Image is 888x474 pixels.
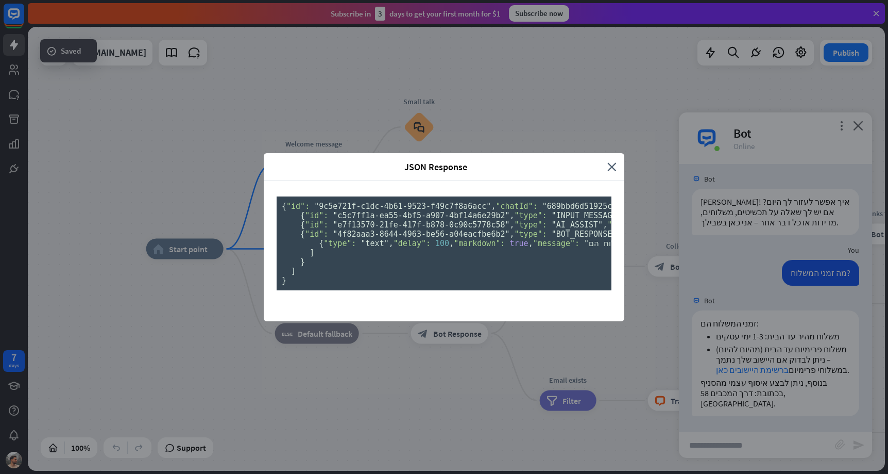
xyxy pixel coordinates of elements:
span: "689bbd6d51925c000707523d" [542,202,663,211]
span: "message": [533,239,579,248]
span: "id": [305,230,328,239]
span: "delay": [394,239,431,248]
span: "id": [305,220,328,230]
span: "chatId": [496,202,537,211]
span: "id": [286,202,310,211]
i: close [607,161,617,173]
span: "markdown": [454,239,505,248]
span: "type": [515,220,547,230]
span: "SOURCE": [607,220,649,230]
button: Open LiveChat chat widget [8,4,39,35]
pre: { , , , , , , , {}, [ , , ], [ { , , }, { , , }, { , , [ { , , , } ] } ] } [277,197,611,290]
span: "e7f13570-21fe-417f-b878-0c90c5778c58" [333,220,509,230]
span: JSON Response [271,161,600,173]
span: "9c5e721f-c1dc-4b61-9523-f49c7f8a6acc" [314,202,491,211]
span: "type": [515,211,547,220]
span: "AI_ASSIST" [552,220,603,230]
span: "c5c7ff1a-ea55-4bf5-a907-4bf14a6e29b2" [333,211,509,220]
span: "4f82aaa3-8644-4963-be56-a04eacfbe6b2" [333,230,509,239]
span: true [510,239,528,248]
span: 100 [435,239,449,248]
span: "INPUT_MESSAGE" [552,211,621,220]
span: "type": [323,239,356,248]
span: "text" [361,239,389,248]
span: "id": [305,211,328,220]
span: "type": [515,230,547,239]
span: "BOT_RESPONSE" [552,230,617,239]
